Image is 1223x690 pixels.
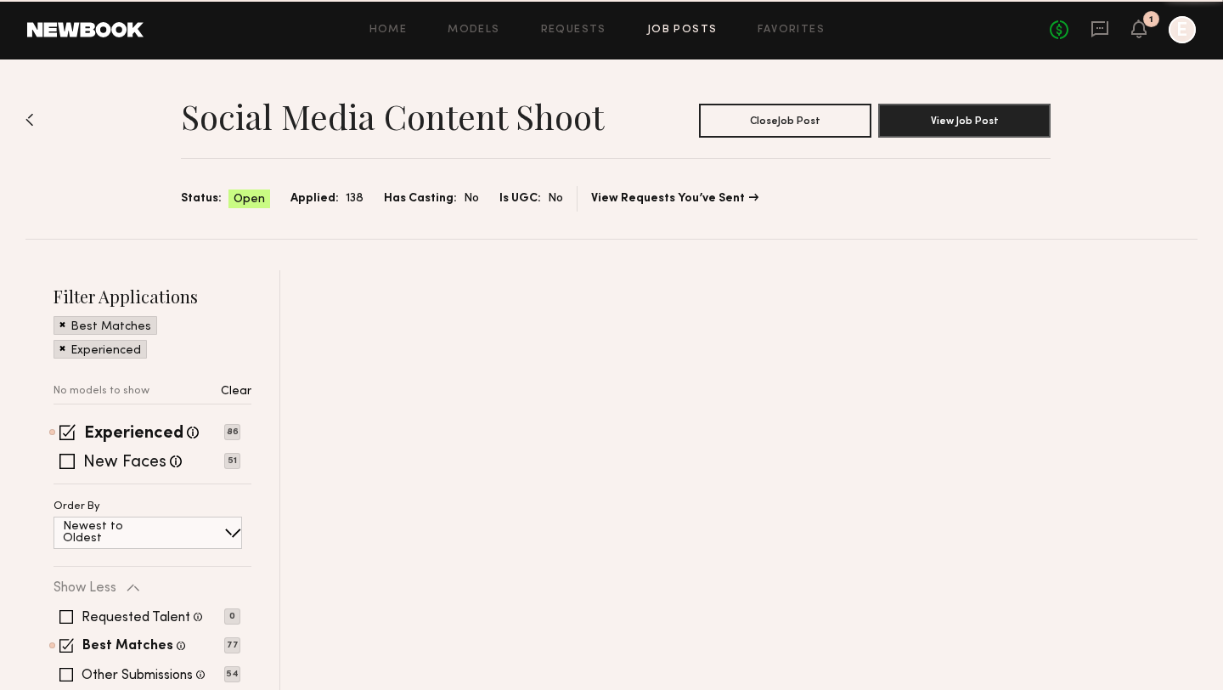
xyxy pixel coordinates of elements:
a: Favorites [758,25,825,36]
div: 1 [1149,15,1153,25]
a: Models [448,25,499,36]
p: 54 [224,666,240,682]
label: Best Matches [82,640,173,653]
p: Order By [54,501,100,512]
a: Home [369,25,408,36]
p: 0 [224,608,240,625]
span: Open [234,191,265,208]
p: Clear [221,386,251,398]
span: Applied: [290,189,339,208]
p: No models to show [54,386,149,397]
p: Newest to Oldest [63,521,164,545]
a: View Requests You’ve Sent [591,193,758,205]
h2: Filter Applications [54,285,251,308]
p: 77 [224,637,240,653]
a: E [1169,16,1196,43]
label: Requested Talent [82,611,190,625]
img: Back to previous page [25,113,34,127]
span: No [548,189,563,208]
p: 51 [224,453,240,469]
a: Job Posts [647,25,718,36]
span: 138 [346,189,364,208]
h1: Social Media Content Shoot [181,95,604,138]
a: Requests [541,25,606,36]
span: No [464,189,479,208]
label: Experienced [84,426,183,443]
span: Status: [181,189,222,208]
button: View Job Post [878,104,1051,138]
button: CloseJob Post [699,104,871,138]
span: Is UGC: [499,189,541,208]
p: Show Less [54,581,116,595]
p: Experienced [70,345,141,357]
p: 86 [224,424,240,440]
p: Best Matches [70,321,151,333]
label: Other Submissions [82,669,193,682]
span: Has Casting: [384,189,457,208]
label: New Faces [83,455,166,472]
